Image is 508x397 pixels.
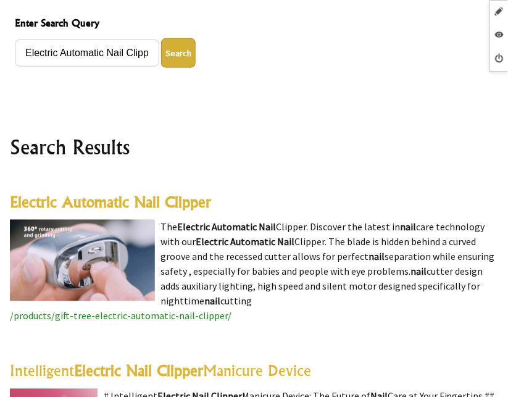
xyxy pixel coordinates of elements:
highlight: nail [401,221,417,233]
highlight: nail [369,251,385,263]
a: Electric Automatic Nail Clipper [10,193,211,212]
highlight: Electric Nail Clipper [74,362,203,380]
highlight: nail [205,295,221,307]
highlight: Electric Automatic Nail [178,221,277,233]
button: Enter Search Query [161,38,196,68]
h2: Search Results [10,132,498,162]
span: Enter Search Query [15,15,493,33]
highlight: nail [411,265,427,278]
a: IntelligentElectric Nail ClipperManicure Device [10,362,311,380]
a: /products/gift-tree-electric-automatic-nail-clipper/ [10,310,231,322]
img: Electric Automatic Nail Clipper [10,220,155,301]
highlight: Electric Automatic Nail [196,236,295,248]
input: Enter Search Query [15,40,159,67]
